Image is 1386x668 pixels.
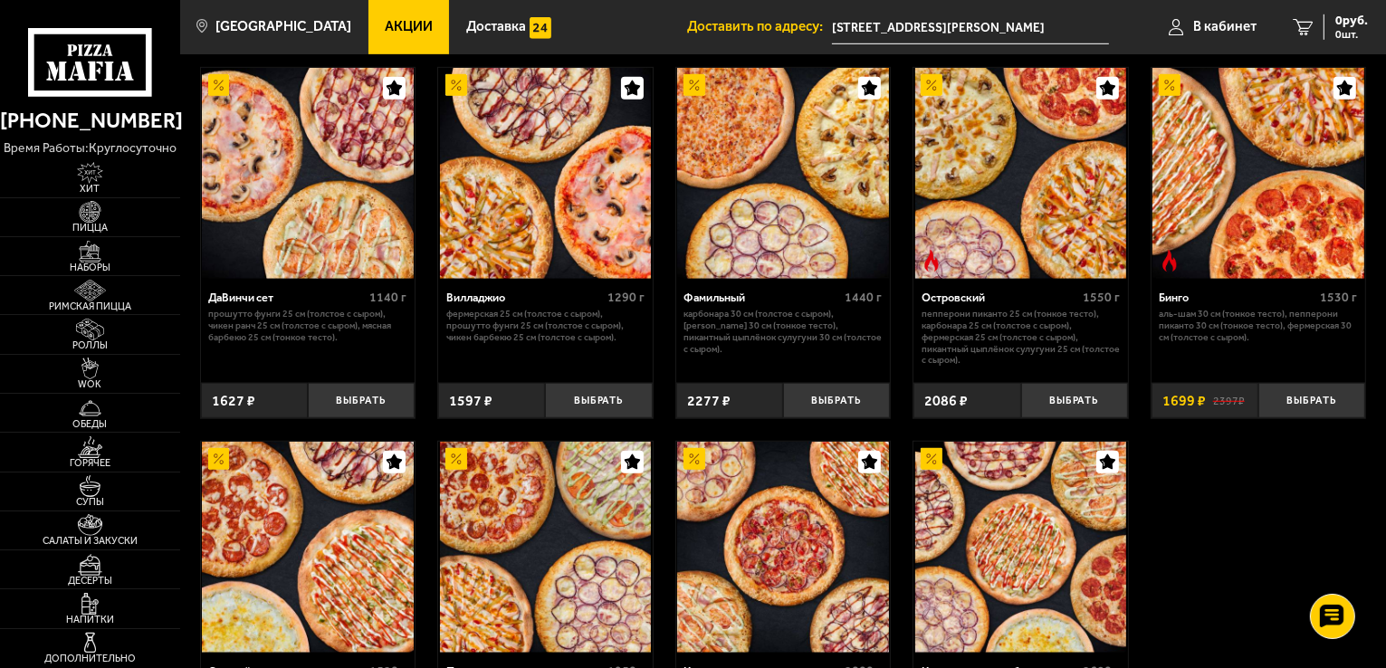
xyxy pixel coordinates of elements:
span: 1530 г [1321,290,1358,305]
span: Доставка [466,20,526,33]
a: АкционныйВилладжио [438,68,653,280]
span: 1140 г [369,290,406,305]
button: Выбрать [545,383,652,418]
span: Акции [385,20,433,33]
span: 1290 г [607,290,645,305]
span: улица Ярослава Гашека, 4к1 [832,11,1109,44]
p: Аль-Шам 30 см (тонкое тесто), Пепперони Пиканто 30 см (тонкое тесто), Фермерская 30 см (толстое с... [1159,309,1357,343]
button: Выбрать [308,383,415,418]
button: Выбрать [783,383,890,418]
button: Выбрать [1021,383,1128,418]
div: Островский [922,291,1078,304]
p: Пепперони Пиканто 25 см (тонкое тесто), Карбонара 25 см (толстое с сыром), Фермерская 25 см (толс... [922,309,1120,367]
a: АкционныйКорпоративная пятерка [676,442,891,654]
img: Акционный [683,74,705,96]
button: Выбрать [1258,383,1365,418]
span: 1440 г [846,290,883,305]
img: ДаВинчи сет [202,68,414,280]
s: 2397 ₽ [1213,393,1245,407]
span: 1699 ₽ [1162,392,1206,409]
div: Вилладжио [446,291,603,304]
img: Акционный [921,448,942,470]
img: Акционный [445,74,467,96]
span: 1627 ₽ [212,392,255,409]
img: Акционный [208,448,230,470]
img: Островский [915,68,1127,280]
img: Королевское комбо [915,442,1127,654]
a: АкционныйПрекрасная компания [438,442,653,654]
img: Острое блюдо [1159,250,1180,272]
span: 2277 ₽ [687,392,731,409]
img: Акционный [1159,74,1180,96]
img: Корпоративная пятерка [677,442,889,654]
span: В кабинет [1193,20,1257,33]
span: 0 шт. [1335,29,1368,40]
span: 2086 ₽ [924,392,968,409]
a: АкционныйОстрое блюдоОстровский [913,68,1128,280]
div: ДаВинчи сет [208,291,365,304]
img: Бинго [1152,68,1364,280]
div: Фамильный [683,291,840,304]
img: Сытный квартет [202,442,414,654]
a: АкционныйФамильный [676,68,891,280]
p: Фермерская 25 см (толстое с сыром), Прошутто Фунги 25 см (толстое с сыром), Чикен Барбекю 25 см (... [446,309,645,343]
p: Карбонара 30 см (толстое с сыром), [PERSON_NAME] 30 см (тонкое тесто), Пикантный цыплёнок сулугун... [683,309,882,355]
img: Прекрасная компания [440,442,652,654]
span: 1550 г [1083,290,1120,305]
img: Фамильный [677,68,889,280]
input: Ваш адрес доставки [832,11,1109,44]
img: Акционный [921,74,942,96]
img: Акционный [208,74,230,96]
a: АкционныйКоролевское комбо [913,442,1128,654]
a: АкционныйСытный квартет [201,442,416,654]
a: АкционныйОстрое блюдоБинго [1152,68,1366,280]
img: 15daf4d41897b9f0e9f617042186c801.svg [530,17,551,39]
span: Доставить по адресу: [687,20,832,33]
img: Вилладжио [440,68,652,280]
div: Бинго [1159,291,1315,304]
img: Острое блюдо [921,250,942,272]
a: АкционныйДаВинчи сет [201,68,416,280]
span: 1597 ₽ [449,392,492,409]
p: Прошутто Фунги 25 см (толстое с сыром), Чикен Ранч 25 см (толстое с сыром), Мясная Барбекю 25 см ... [208,309,406,343]
span: 0 руб. [1335,14,1368,27]
img: Акционный [683,448,705,470]
span: [GEOGRAPHIC_DATA] [215,20,351,33]
img: Акционный [445,448,467,470]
